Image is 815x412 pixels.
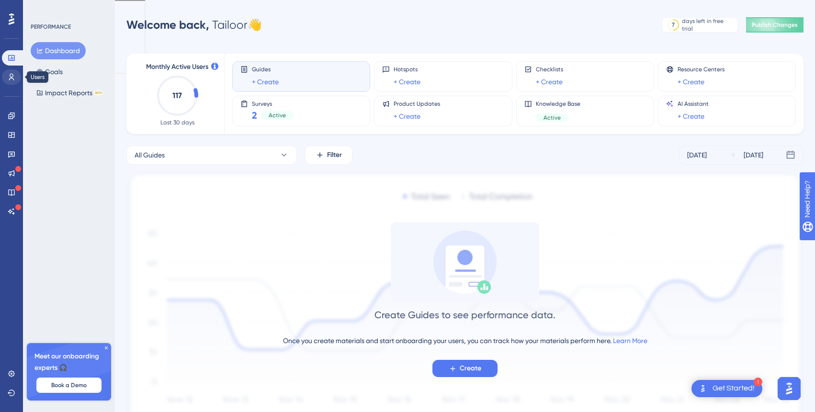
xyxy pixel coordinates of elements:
[678,76,704,88] a: + Create
[678,111,704,122] a: + Create
[252,76,279,88] a: + Create
[394,66,420,73] span: Hotspots
[394,100,440,108] span: Product Updates
[672,21,675,29] div: 7
[678,66,724,73] span: Resource Centers
[687,149,707,161] div: [DATE]
[172,91,182,100] text: 117
[31,84,109,101] button: Impact ReportsBETA
[744,149,763,161] div: [DATE]
[374,308,555,322] div: Create Guides to see performance data.
[94,90,103,95] div: BETA
[754,378,762,386] div: 1
[305,145,352,165] button: Filter
[432,360,498,377] button: Create
[126,18,209,32] span: Welcome back,
[34,351,103,374] span: Meet our onboarding experts 🎧
[536,76,563,88] a: + Create
[536,66,563,73] span: Checklists
[752,21,798,29] span: Publish Changes
[613,337,647,345] a: Learn More
[31,23,71,31] div: PERFORMANCE
[536,100,580,108] span: Knowledge Base
[269,111,286,119] span: Active
[691,380,762,397] div: Open Get Started! checklist, remaining modules: 1
[775,374,804,403] iframe: UserGuiding AI Assistant Launcher
[23,2,60,14] span: Need Help?
[252,109,257,122] span: 2
[746,17,804,33] button: Publish Changes
[252,66,279,73] span: Guides
[135,149,165,161] span: All Guides
[146,61,208,73] span: Monthly Active Users
[51,381,87,389] span: Book a Demo
[31,42,86,59] button: Dashboard
[31,63,68,80] button: Goals
[36,378,102,393] button: Book a Demo
[126,17,262,33] div: Tailoor 👋
[543,114,561,122] span: Active
[252,100,294,107] span: Surveys
[460,363,481,374] span: Create
[283,335,647,346] div: Once you create materials and start onboarding your users, you can track how your materials perfo...
[697,383,709,394] img: launcher-image-alternative-text
[713,383,755,394] div: Get Started!
[126,145,297,165] button: All Guides
[160,119,194,126] span: Last 30 days
[394,111,420,122] a: + Create
[394,76,420,88] a: + Create
[327,149,342,161] span: Filter
[678,100,709,108] span: AI Assistant
[682,17,735,33] div: days left in free trial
